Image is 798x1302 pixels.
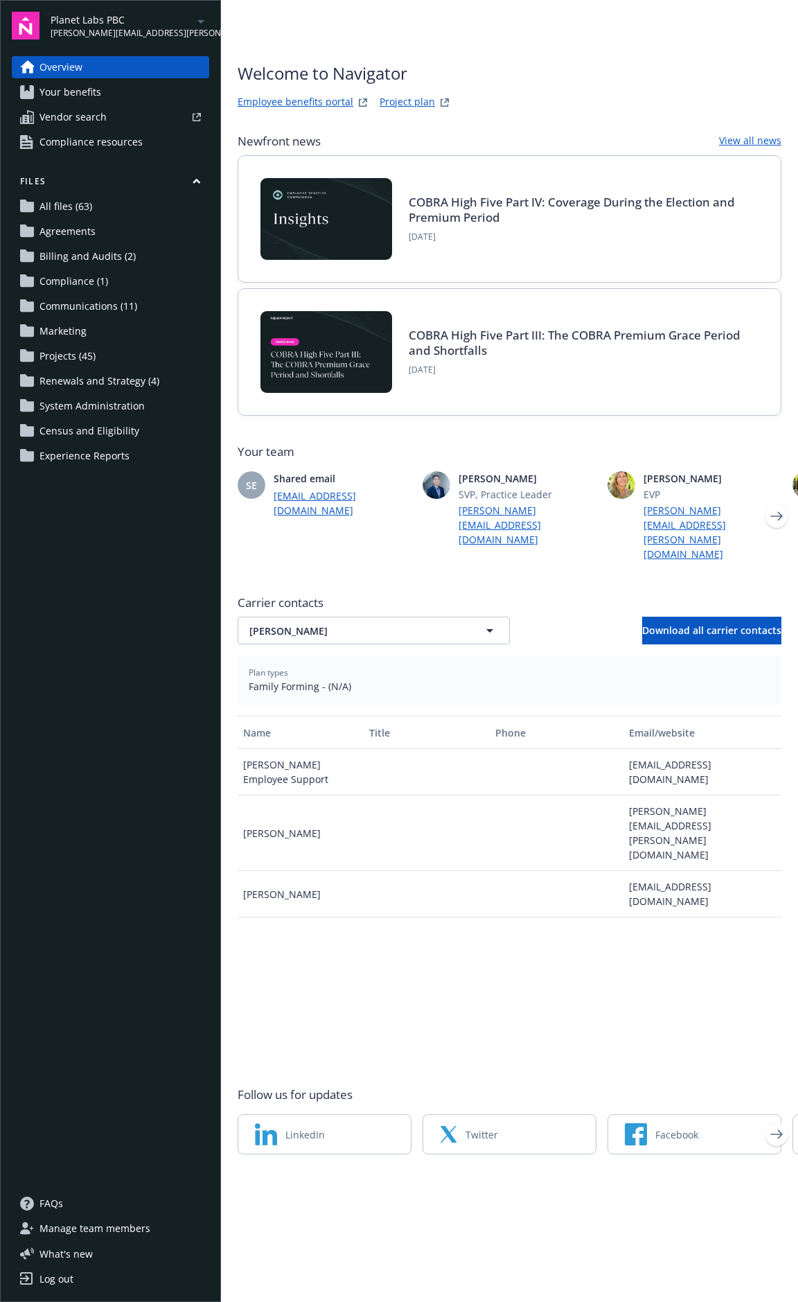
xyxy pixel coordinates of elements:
span: Communications (11) [39,295,137,317]
a: Experience Reports [12,445,209,467]
span: [PERSON_NAME][EMAIL_ADDRESS][PERSON_NAME][DOMAIN_NAME] [51,27,193,39]
button: Name [238,716,364,749]
div: [PERSON_NAME] Employee Support [238,749,364,795]
a: Renewals and Strategy (4) [12,370,209,392]
img: navigator-logo.svg [12,12,39,39]
span: Projects (45) [39,345,96,367]
span: Twitter [465,1127,498,1142]
a: Project plan [380,94,435,111]
span: Billing and Audits (2) [39,245,136,267]
a: [PERSON_NAME][EMAIL_ADDRESS][PERSON_NAME][DOMAIN_NAME] [644,503,781,561]
a: [EMAIL_ADDRESS][DOMAIN_NAME] [274,489,411,518]
img: Card Image - EB Compliance Insights.png [260,178,392,260]
div: Phone [495,725,618,740]
a: Twitter [423,1114,596,1154]
span: Overview [39,56,82,78]
div: Log out [39,1268,73,1290]
button: Files [12,175,209,193]
img: photo [608,471,635,499]
span: Shared email [274,471,411,486]
div: [PERSON_NAME] [238,795,364,871]
a: projectPlanWebsite [436,94,453,111]
span: Agreements [39,220,96,243]
span: All files (63) [39,195,92,218]
span: Experience Reports [39,445,130,467]
div: [EMAIL_ADDRESS][DOMAIN_NAME] [623,871,781,917]
span: Newfront news [238,133,321,150]
span: Compliance resources [39,131,143,153]
span: System Administration [39,395,145,417]
a: View all news [719,133,781,150]
span: Plan types [249,667,770,679]
img: BLOG-Card Image - Compliance - COBRA High Five Pt 3 - 09-03-25.jpg [260,311,392,393]
a: All files (63) [12,195,209,218]
img: photo [423,471,450,499]
a: COBRA High Five Part IV: Coverage During the Election and Premium Period [409,194,735,225]
a: Billing and Audits (2) [12,245,209,267]
a: Employee benefits portal [238,94,353,111]
div: [PERSON_NAME][EMAIL_ADDRESS][PERSON_NAME][DOMAIN_NAME] [623,795,781,871]
button: [PERSON_NAME] [238,617,510,644]
a: Communications (11) [12,295,209,317]
a: System Administration [12,395,209,417]
span: FAQs [39,1193,63,1215]
span: Planet Labs PBC [51,12,193,27]
a: Compliance resources [12,131,209,153]
a: Next [765,505,788,527]
a: Facebook [608,1114,781,1154]
button: Email/website [623,716,781,749]
span: [PERSON_NAME] [644,471,781,486]
span: Your benefits [39,81,101,103]
a: LinkedIn [238,1114,411,1154]
button: What's new [12,1247,115,1261]
a: Projects (45) [12,345,209,367]
span: SVP, Practice Leader [459,487,596,502]
span: Download all carrier contacts [642,624,781,637]
a: FAQs [12,1193,209,1215]
a: Overview [12,56,209,78]
a: arrowDropDown [193,12,209,29]
a: striveWebsite [355,94,371,111]
span: Vendor search [39,106,107,128]
span: Carrier contacts [238,595,781,611]
span: SE [246,478,257,493]
span: Compliance (1) [39,270,108,292]
a: Vendor search [12,106,209,128]
a: Census and Eligibility [12,420,209,442]
span: [DATE] [409,231,742,243]
span: [PERSON_NAME] [249,624,458,638]
a: Agreements [12,220,209,243]
span: Manage team members [39,1217,150,1240]
button: Title [364,716,490,749]
span: What ' s new [39,1247,93,1261]
a: COBRA High Five Part III: The COBRA Premium Grace Period and Shortfalls [409,327,741,358]
span: Follow us for updates [238,1087,353,1103]
button: Planet Labs PBC[PERSON_NAME][EMAIL_ADDRESS][PERSON_NAME][DOMAIN_NAME]arrowDropDown [51,12,209,39]
span: Census and Eligibility [39,420,139,442]
span: EVP [644,487,781,502]
span: Family Forming - (N/A) [249,679,770,694]
a: Marketing [12,320,209,342]
div: Title [369,725,484,740]
div: Email/website [629,725,776,740]
span: Your team [238,443,781,460]
span: [PERSON_NAME] [459,471,596,486]
button: Download all carrier contacts [642,617,781,644]
div: [PERSON_NAME] [238,871,364,917]
span: Renewals and Strategy (4) [39,370,159,392]
button: Phone [490,716,623,749]
a: Manage team members [12,1217,209,1240]
span: LinkedIn [285,1127,325,1142]
div: [EMAIL_ADDRESS][DOMAIN_NAME] [623,749,781,795]
div: Name [243,725,358,740]
a: [PERSON_NAME][EMAIL_ADDRESS][DOMAIN_NAME] [459,503,596,547]
span: Marketing [39,320,87,342]
span: Facebook [655,1127,698,1142]
a: Your benefits [12,81,209,103]
span: Welcome to Navigator [238,61,453,86]
a: Next [765,1123,788,1145]
span: [DATE] [409,364,742,376]
a: Compliance (1) [12,270,209,292]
